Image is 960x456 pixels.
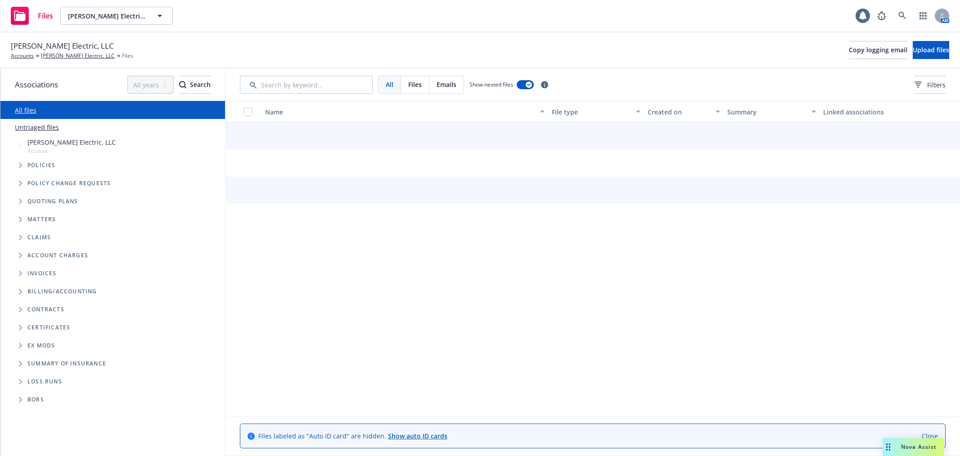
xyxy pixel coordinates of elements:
[724,101,819,123] button: Summary
[27,137,116,147] span: [PERSON_NAME] Electric, LLC
[41,52,115,60] a: [PERSON_NAME] Electric, LLC
[823,107,911,117] div: Linked associations
[27,361,106,366] span: Summary of insurance
[849,41,907,59] button: Copy logging email
[0,283,225,409] div: Folder Tree Example
[179,76,211,93] div: Search
[901,443,937,451] span: Nova Assist
[849,46,907,54] span: Copy logging email
[644,101,724,123] button: Created on
[240,76,373,94] input: Search by keyword...
[7,3,57,28] a: Files
[15,123,59,132] a: Untriaged files
[15,79,58,91] span: Associations
[915,76,946,94] button: Filters
[27,379,62,384] span: Loss Runs
[11,52,34,60] a: Accounts
[27,253,88,258] span: Account charges
[122,52,133,60] span: Files
[27,181,111,186] span: Policy change requests
[893,7,911,25] a: Search
[27,217,56,222] span: Matters
[388,432,447,440] a: Show auto ID cards
[648,107,710,117] div: Created on
[727,107,806,117] div: Summary
[27,325,70,330] span: Certificates
[27,397,44,402] span: BORs
[913,46,949,54] span: Upload files
[258,431,447,441] span: Files labeled as "Auto ID card" are hidden.
[261,101,548,123] button: Name
[27,343,55,348] span: Ex Mods
[179,76,211,94] button: SearchSearch
[27,235,51,240] span: Claims
[27,147,116,155] span: Account
[873,7,891,25] a: Report a Bug
[922,431,938,441] a: Close
[883,438,894,456] div: Drag to move
[820,101,915,123] button: Linked associations
[927,80,946,90] span: Filters
[548,101,644,123] button: File type
[11,40,114,52] span: [PERSON_NAME] Electric, LLC
[38,12,53,19] span: Files
[408,80,422,89] span: Files
[915,80,946,90] span: Filters
[60,7,173,25] button: [PERSON_NAME] Electric, LLC
[27,289,97,294] span: Billing/Accounting
[913,41,949,59] button: Upload files
[68,11,146,21] span: [PERSON_NAME] Electric, LLC
[386,80,393,89] span: All
[15,106,36,114] a: All files
[469,81,513,88] span: Show nested files
[27,199,78,204] span: Quoting plans
[883,438,944,456] button: Nova Assist
[27,163,56,168] span: Policies
[552,107,630,117] div: File type
[27,307,64,312] span: Contracts
[437,80,456,89] span: Emails
[243,107,252,116] input: Select all
[914,7,932,25] a: Switch app
[27,271,57,276] span: Invoices
[0,136,225,283] div: Tree Example
[265,107,535,117] div: Name
[179,81,186,88] svg: Search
